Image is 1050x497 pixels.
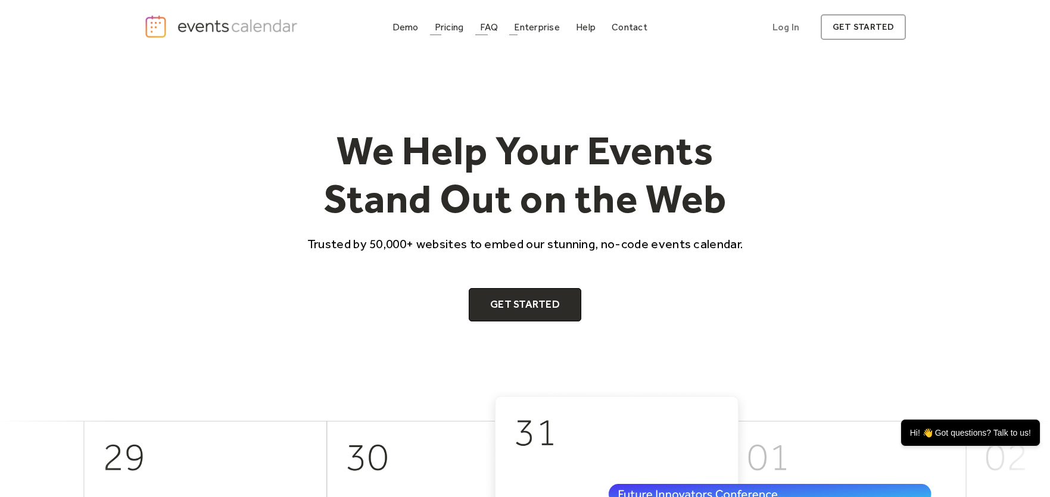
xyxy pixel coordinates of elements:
[480,24,498,30] div: FAQ
[297,126,754,223] h1: We Help Your Events Stand Out on the Web
[388,19,423,35] a: Demo
[514,24,559,30] div: Enterprise
[607,19,652,35] a: Contact
[475,19,503,35] a: FAQ
[469,288,581,321] a: Get Started
[576,24,596,30] div: Help
[435,24,464,30] div: Pricing
[430,19,469,35] a: Pricing
[392,24,419,30] div: Demo
[144,14,301,39] a: home
[509,19,564,35] a: Enterprise
[297,235,754,252] p: Trusted by 50,000+ websites to embed our stunning, no-code events calendar.
[761,14,811,40] a: Log In
[821,14,906,40] a: get started
[612,24,647,30] div: Contact
[571,19,600,35] a: Help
